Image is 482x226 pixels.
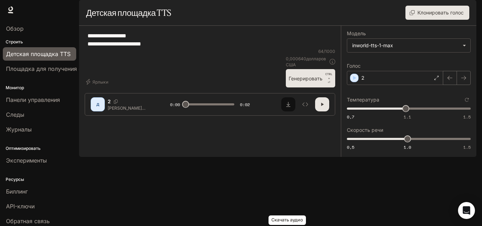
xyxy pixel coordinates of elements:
[361,75,364,81] font: 2
[405,6,469,20] button: Клонировать голос
[271,217,303,222] font: Скачать аудио
[96,102,100,106] font: Д
[108,98,111,104] font: 2
[318,49,324,54] font: 64
[325,49,335,54] font: 1000
[347,63,361,69] font: Голос
[240,102,250,108] font: 0:02
[289,75,323,81] font: Генерировать
[347,114,354,120] font: 0,7
[352,42,393,48] font: inworld-tts-1-max
[108,105,146,129] font: [PERSON_NAME] принимается — из его собственного дома.
[92,80,108,85] font: Ярлыки
[417,10,464,16] font: Клонировать голос
[286,69,335,87] button: ГенерироватьCTRL +⏎
[347,144,354,150] font: 0,5
[325,72,332,80] font: CTRL +
[347,30,366,36] font: Модель
[463,144,471,150] font: 1.5
[86,7,171,18] font: Детская площадка TTS
[404,114,411,120] font: 1.1
[328,81,330,84] font: ⏎
[281,97,295,111] button: Скачать аудио
[286,56,306,61] font: 0,000640
[111,99,121,104] button: Копировать голосовой идентификатор
[347,39,470,52] div: inworld-tts-1-max
[463,114,471,120] font: 1.5
[347,97,379,103] font: Температура
[324,49,325,54] font: /
[463,96,471,104] button: Сбросить к настройкам по умолчанию
[458,202,475,219] div: Открытый Интерком Мессенджер
[404,144,411,150] font: 1.0
[298,97,312,111] button: Осмотреть
[286,56,326,67] font: долларов США
[347,127,383,133] font: Скорость речи
[85,76,111,87] button: Ярлыки
[170,102,180,108] font: 0:00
